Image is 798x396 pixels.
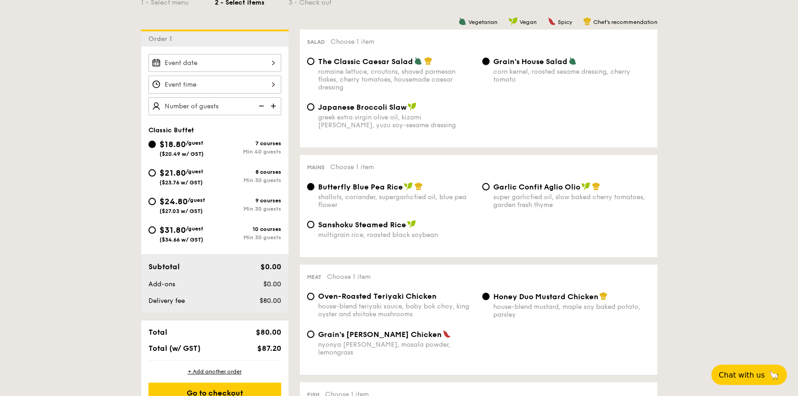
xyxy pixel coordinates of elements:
span: $24.80 [160,196,188,207]
span: Choose 1 item [330,163,374,171]
input: Number of guests [148,97,281,115]
span: ($20.49 w/ GST) [160,151,204,157]
img: icon-vegetarian.fe4039eb.svg [458,17,467,25]
div: Min 30 guests [215,234,281,241]
div: 8 courses [215,169,281,175]
img: icon-vegetarian.fe4039eb.svg [414,57,422,65]
input: Japanese Broccoli Slawgreek extra virgin olive oil, kizami [PERSON_NAME], yuzu soy-sesame dressing [307,103,314,111]
span: Subtotal [148,262,180,271]
span: Salad [307,39,325,45]
span: Chat with us [719,371,765,379]
img: icon-chef-hat.a58ddaea.svg [599,292,608,300]
span: Vegetarian [468,19,497,25]
div: 10 courses [215,226,281,232]
span: Butterfly Blue Pea Rice [318,183,403,191]
span: /guest [186,140,203,146]
input: The Classic Caesar Saladromaine lettuce, croutons, shaved parmesan flakes, cherry tomatoes, house... [307,58,314,65]
input: $21.80/guest($23.76 w/ GST)8 coursesMin 30 guests [148,169,156,177]
span: 🦙 [768,370,780,380]
span: Japanese Broccoli Slaw [318,103,407,112]
input: Grain's House Saladcorn kernel, roasted sesame dressing, cherry tomato [482,58,490,65]
span: Delivery fee [148,297,185,305]
img: icon-reduce.1d2dbef1.svg [254,97,267,115]
img: icon-chef-hat.a58ddaea.svg [592,182,600,190]
img: icon-spicy.37a8142b.svg [548,17,556,25]
input: Grain's [PERSON_NAME] Chickennyonya [PERSON_NAME], masala powder, lemongrass [307,331,314,338]
img: icon-chef-hat.a58ddaea.svg [414,182,423,190]
span: The Classic Caesar Salad [318,57,413,66]
span: /guest [188,197,205,203]
span: Classic Buffet [148,126,194,134]
div: romaine lettuce, croutons, shaved parmesan flakes, cherry tomatoes, housemade caesar dressing [318,68,475,91]
div: Min 40 guests [215,148,281,155]
input: $18.80/guest($20.49 w/ GST)7 coursesMin 40 guests [148,141,156,148]
input: Sanshoku Steamed Ricemultigrain rice, roasted black soybean [307,221,314,228]
div: 7 courses [215,140,281,147]
div: super garlicfied oil, slow baked cherry tomatoes, garden fresh thyme [493,193,650,209]
span: Total [148,328,167,337]
input: Garlic Confit Aglio Oliosuper garlicfied oil, slow baked cherry tomatoes, garden fresh thyme [482,183,490,190]
input: Event date [148,54,281,72]
div: 9 courses [215,197,281,204]
span: Spicy [558,19,572,25]
span: $0.00 [260,262,281,271]
span: $18.80 [160,139,186,149]
span: $80.00 [259,297,281,305]
span: Vegan [520,19,537,25]
div: Min 30 guests [215,206,281,212]
img: icon-chef-hat.a58ddaea.svg [424,57,432,65]
div: nyonya [PERSON_NAME], masala powder, lemongrass [318,341,475,356]
input: Butterfly Blue Pea Riceshallots, coriander, supergarlicfied oil, blue pea flower [307,183,314,190]
div: shallots, coriander, supergarlicfied oil, blue pea flower [318,193,475,209]
span: ($27.03 w/ GST) [160,208,203,214]
span: $0.00 [263,280,281,288]
img: icon-vegan.f8ff3823.svg [407,220,416,228]
div: multigrain rice, roasted black soybean [318,231,475,239]
span: Garlic Confit Aglio Olio [493,183,580,191]
img: icon-spicy.37a8142b.svg [443,330,451,338]
span: Add-ons [148,280,175,288]
span: $87.20 [257,344,281,353]
span: Sanshoku Steamed Rice [318,220,406,229]
img: icon-vegan.f8ff3823.svg [581,182,591,190]
span: ($23.76 w/ GST) [160,179,203,186]
input: $24.80/guest($27.03 w/ GST)9 coursesMin 30 guests [148,198,156,205]
div: house-blend mustard, maple soy baked potato, parsley [493,303,650,319]
span: Choose 1 item [327,273,371,281]
img: icon-chef-hat.a58ddaea.svg [583,17,591,25]
div: corn kernel, roasted sesame dressing, cherry tomato [493,68,650,83]
span: Total (w/ GST) [148,344,201,353]
img: icon-vegetarian.fe4039eb.svg [568,57,577,65]
span: Mains [307,164,325,171]
span: Grain's House Salad [493,57,567,66]
span: Honey Duo Mustard Chicken [493,292,598,301]
input: Honey Duo Mustard Chickenhouse-blend mustard, maple soy baked potato, parsley [482,293,490,300]
img: icon-add.58712e84.svg [267,97,281,115]
span: ($34.66 w/ GST) [160,236,203,243]
img: icon-vegan.f8ff3823.svg [408,102,417,111]
span: Meat [307,274,321,280]
img: icon-vegan.f8ff3823.svg [508,17,518,25]
div: greek extra virgin olive oil, kizami [PERSON_NAME], yuzu soy-sesame dressing [318,113,475,129]
span: Chef's recommendation [593,19,657,25]
div: + Add another order [148,368,281,375]
span: /guest [186,168,203,175]
button: Chat with us🦙 [711,365,787,385]
img: icon-vegan.f8ff3823.svg [404,182,413,190]
span: Oven-Roasted Teriyaki Chicken [318,292,437,301]
input: Event time [148,76,281,94]
span: /guest [186,225,203,232]
div: Min 30 guests [215,177,281,183]
span: Order 1 [148,35,176,43]
span: $21.80 [160,168,186,178]
span: Grain's [PERSON_NAME] Chicken [318,330,442,339]
input: Oven-Roasted Teriyaki Chickenhouse-blend teriyaki sauce, baby bok choy, king oyster and shiitake ... [307,293,314,300]
span: Choose 1 item [331,38,374,46]
input: $31.80/guest($34.66 w/ GST)10 coursesMin 30 guests [148,226,156,234]
span: $31.80 [160,225,186,235]
div: house-blend teriyaki sauce, baby bok choy, king oyster and shiitake mushrooms [318,302,475,318]
span: $80.00 [255,328,281,337]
